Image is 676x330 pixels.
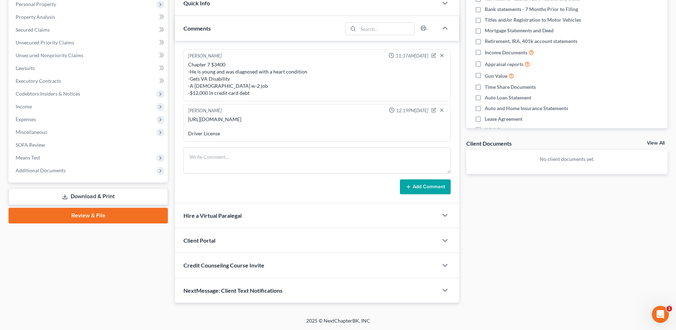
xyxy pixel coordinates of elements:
span: Expenses [16,116,36,122]
a: SOFA Review [10,139,168,151]
a: View All [647,141,665,146]
span: 12:19PM[DATE] [396,107,428,114]
span: Bank statements - 7 Months Prior to Filing [485,6,578,13]
div: 2025 © NextChapterBK, INC [136,317,540,330]
span: Mortgage Statements and Deed [485,27,554,34]
button: Add Comment [400,179,451,194]
span: Auto and Home Insurance Statements [485,105,568,112]
span: Lawsuits [16,65,35,71]
span: Secured Claims [16,27,50,33]
span: Personal Property [16,1,56,7]
span: Unsecured Priority Claims [16,39,74,45]
span: Income [16,103,32,109]
input: Search... [358,23,415,35]
div: [PERSON_NAME] [188,53,222,60]
iframe: Intercom live chat [652,306,669,323]
a: Lawsuits [10,62,168,75]
span: Hire a Virtual Paralegal [183,212,242,219]
span: Unsecured Nonpriority Claims [16,52,83,58]
span: Retirement, IRA, 401k account statements [485,38,577,45]
a: Property Analysis [10,11,168,23]
p: No client documents yet. [472,156,662,163]
span: Credit Counseling Course Invite [183,262,264,269]
a: Secured Claims [10,23,168,36]
span: 1 [666,306,672,312]
span: Executory Contracts [16,78,61,84]
div: [URL][DOMAIN_NAME] Driver License [188,116,446,137]
span: Titles and/or Registration to Motor Vehicles [485,16,581,23]
span: 11:37AM[DATE] [396,53,428,59]
span: Client Portal [183,237,215,244]
a: Unsecured Priority Claims [10,36,168,49]
span: Lease Agreement [485,115,522,123]
span: Time Share Documents [485,83,536,91]
span: Property Analysis [16,14,55,20]
a: Unsecured Nonpriority Claims [10,49,168,62]
span: Appraisal reports [485,61,523,68]
div: Chapter 7 $3400 -He is young and was diagnosed with a heart condition -Gets VA Disability -A [DEM... [188,61,446,97]
div: [PERSON_NAME] [188,107,222,114]
a: Review & File [9,208,168,223]
a: Download & Print [9,188,168,205]
span: Comments [183,25,211,32]
span: Additional Documents [16,167,66,173]
a: Executory Contracts [10,75,168,87]
span: Gun Value [485,72,507,80]
span: HOA Statement [485,126,520,133]
span: Codebtors Insiders & Notices [16,91,80,97]
span: NextMessage: Client Text Notifications [183,287,282,294]
div: Client Documents [466,140,512,147]
span: Income Documents [485,49,527,56]
span: Miscellaneous [16,129,47,135]
span: SOFA Review [16,142,45,148]
span: Means Test [16,155,40,161]
span: Auto Loan Statement [485,94,531,101]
